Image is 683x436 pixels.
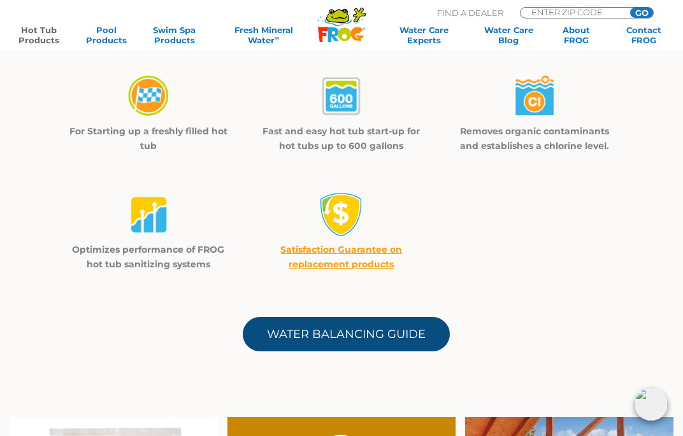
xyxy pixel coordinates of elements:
[68,243,229,272] p: Optimizes performance of FROG hot tub sanitizing systems
[126,74,171,119] img: jumpstart-01
[215,25,312,45] a: Fresh MineralWater∞
[148,25,201,45] a: Swim SpaProducts
[280,244,402,270] a: Satisfaction Guarantee on replacement products
[381,25,468,45] a: Water CareExperts
[512,74,557,119] img: jumpstart-03
[126,192,171,237] img: jumpstart-04
[80,25,133,45] a: PoolProducts
[261,124,422,153] p: Fast and easy hot tub start-up for hot tubs up to 600 gallons
[13,25,66,45] a: Hot TubProducts
[275,34,279,41] sup: ∞
[437,7,503,18] p: Find A Dealer
[550,25,603,45] a: AboutFROG
[617,25,670,45] a: ContactFROG
[530,8,616,17] input: Zip Code Form
[68,124,229,153] p: For Starting up a freshly filled hot tub
[319,74,364,119] img: jumpstart-02
[319,192,364,237] img: money-back1-small
[635,388,668,421] img: openIcon
[630,8,653,18] input: GO
[243,317,450,351] a: Water Balancing Guide
[454,124,615,153] p: Removes organic contaminants and establishes a chlorine level.
[482,25,535,45] a: Water CareBlog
